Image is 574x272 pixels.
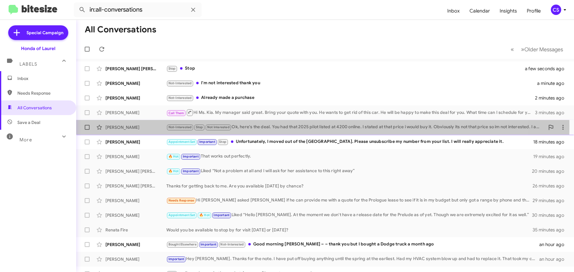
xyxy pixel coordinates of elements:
[168,125,192,129] span: Not-Interested
[168,154,179,158] span: 🔥 Hot
[105,227,166,233] div: Renata Fire
[546,5,567,15] button: CS
[551,5,561,15] div: CS
[535,110,569,116] div: 3 minutes ago
[214,213,229,217] span: Important
[168,81,192,85] span: Not-Interested
[200,242,216,246] span: Important
[166,124,545,131] div: Ok, here's the deal. You had that 2025 pilot listed at 4200 online. I stated at that price i woul...
[533,168,569,174] div: 20 minutes ago
[105,124,166,130] div: [PERSON_NAME]
[533,183,569,189] div: 26 minutes ago
[207,125,230,129] span: Not Interested
[524,46,563,53] span: Older Messages
[517,43,567,56] button: Next
[507,43,567,56] nav: Page navigation example
[522,2,546,20] a: Profile
[219,140,226,144] span: Stop
[495,2,522,20] a: Insights
[196,125,203,129] span: Stop
[183,154,199,158] span: Important
[168,111,184,115] span: Call Them
[539,256,569,262] div: an hour ago
[166,109,535,116] div: Hi Ms. Kia. My manager said great. Bring your quote with you. He wants to get rid of this car. He...
[199,140,215,144] span: Important
[17,119,40,125] span: Save a Deal
[533,154,569,160] div: 19 minutes ago
[507,43,518,56] button: Previous
[183,169,199,173] span: Important
[105,241,166,248] div: [PERSON_NAME]
[533,212,569,218] div: 30 minutes ago
[166,212,533,219] div: Liked “Hello [PERSON_NAME]. At the moment we don't have a release date for the Prelude as of yet....
[166,168,533,175] div: Liked “Not a problem at all and I will ask for her assistance to this right away”
[511,45,514,53] span: «
[166,153,533,160] div: That works out perfectly.
[442,2,465,20] a: Inbox
[105,154,166,160] div: [PERSON_NAME]
[166,227,533,233] div: Would you be available to stop by for visit [DATE] or [DATE]?
[168,169,179,173] span: 🔥 Hot
[105,139,166,145] div: [PERSON_NAME]
[166,197,533,204] div: Hi [PERSON_NAME] asked [PERSON_NAME] if he can provide me with a quote for the Prologue lease to ...
[166,80,537,87] div: I'm not interested thank you
[166,65,533,72] div: Stop
[533,66,569,72] div: a few seconds ago
[199,213,210,217] span: 🔥 Hot
[19,61,37,67] span: Labels
[220,242,244,246] span: Not-Interested
[105,110,166,116] div: [PERSON_NAME]
[535,95,569,101] div: 2 minutes ago
[105,95,166,101] div: [PERSON_NAME]
[465,2,495,20] a: Calendar
[27,30,63,36] span: Special Campaign
[105,183,166,189] div: [PERSON_NAME] [PERSON_NAME]
[105,80,166,86] div: [PERSON_NAME]
[105,198,166,204] div: [PERSON_NAME]
[168,198,194,202] span: Needs Response
[85,25,156,34] h1: All Conversations
[21,45,55,52] div: Honda of Laurel
[539,241,569,248] div: an hour ago
[19,137,32,143] span: More
[168,67,176,71] span: Stop
[166,183,533,189] div: Thanks for getting back to me. Are you available [DATE] by chance?
[105,66,166,72] div: [PERSON_NAME] [PERSON_NAME]
[105,168,166,174] div: [PERSON_NAME] [PERSON_NAME]
[168,213,195,217] span: Appointment Set
[168,140,195,144] span: Appointment Set
[166,94,535,101] div: Already made a purchase
[105,256,166,262] div: [PERSON_NAME]
[168,257,184,261] span: Important
[533,227,569,233] div: 35 minutes ago
[17,90,69,96] span: Needs Response
[537,80,569,86] div: a minute ago
[166,138,533,145] div: Unfortunately, I moved out of the [GEOGRAPHIC_DATA]. Please unsubscribe my number from your list....
[17,105,52,111] span: All Conversations
[533,198,569,204] div: 29 minutes ago
[168,242,197,246] span: Bought Elsewhere
[105,212,166,218] div: [PERSON_NAME]
[521,45,524,53] span: »
[8,25,68,40] a: Special Campaign
[168,96,192,100] span: Not-Interested
[17,75,69,82] span: Inbox
[166,241,539,248] div: Good morning [PERSON_NAME] – – thank you but I bought a Dodge truck a month ago
[166,256,539,263] div: Hey [PERSON_NAME]. Thanks for the note. I have put off buying anything until the spring at the ea...
[533,139,569,145] div: 18 minutes ago
[74,2,202,17] input: Search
